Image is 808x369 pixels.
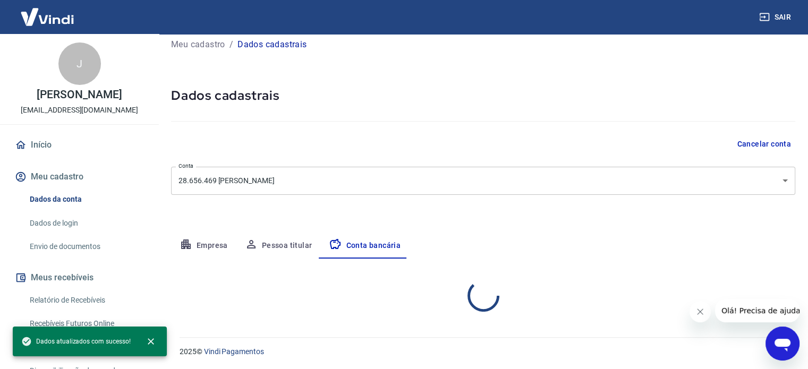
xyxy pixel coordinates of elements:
a: Vindi Pagamentos [204,347,264,356]
a: Relatório de Recebíveis [25,289,146,311]
p: Dados cadastrais [237,38,307,51]
iframe: Fechar mensagem [690,301,711,322]
div: J [58,42,101,85]
img: Vindi [13,1,82,33]
button: close [139,330,163,353]
div: 28.656.469 [PERSON_NAME] [171,167,795,195]
a: Dados de login [25,212,146,234]
button: Meus recebíveis [13,266,146,289]
p: 2025 © [180,346,783,357]
button: Sair [757,7,795,27]
label: Conta [178,162,193,170]
button: Cancelar conta [733,134,795,154]
h5: Dados cadastrais [171,87,795,104]
p: / [229,38,233,51]
button: Pessoa titular [236,233,321,259]
iframe: Botão para abrir a janela de mensagens [766,327,800,361]
a: Início [13,133,146,157]
button: Conta bancária [320,233,409,259]
a: Meu cadastro [171,38,225,51]
a: Recebíveis Futuros Online [25,313,146,334]
button: Empresa [171,233,236,259]
span: Olá! Precisa de ajuda? [6,7,89,16]
p: [EMAIL_ADDRESS][DOMAIN_NAME] [21,105,138,116]
iframe: Mensagem da empresa [715,299,800,322]
span: Dados atualizados com sucesso! [21,336,131,347]
a: Dados da conta [25,188,146,210]
button: Meu cadastro [13,165,146,188]
a: Envio de documentos [25,236,146,258]
p: [PERSON_NAME] [37,89,122,100]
